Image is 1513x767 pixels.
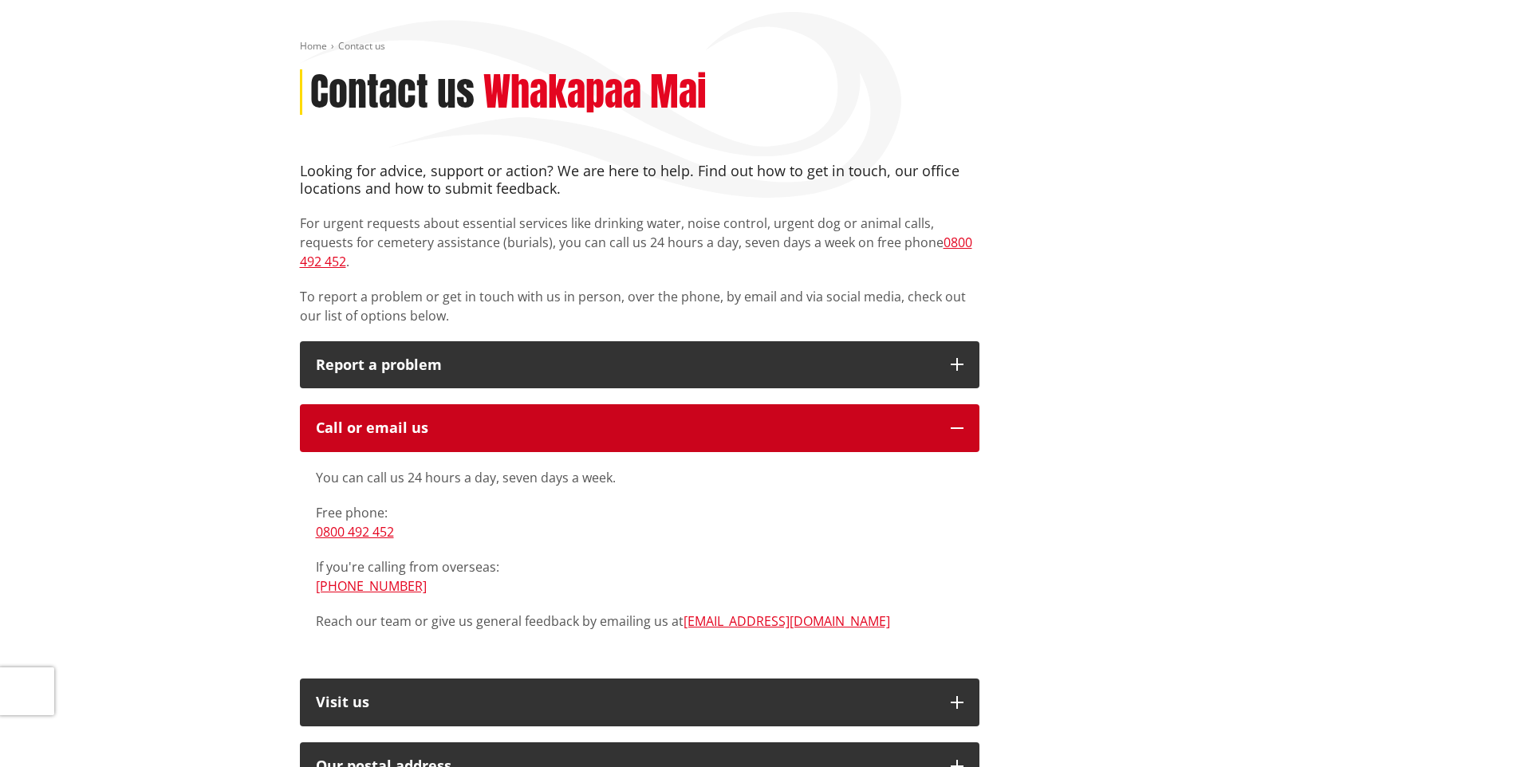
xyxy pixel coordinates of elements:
[300,234,972,270] a: 0800 492 452
[300,287,979,325] p: To report a problem or get in touch with us in person, over the phone, by email and via social me...
[300,163,979,197] h4: Looking for advice, support or action? We are here to help. Find out how to get in touch, our off...
[300,341,979,389] button: Report a problem
[316,523,394,541] a: 0800 492 452
[1440,700,1497,757] iframe: Messenger Launcher
[300,214,979,271] p: For urgent requests about essential services like drinking water, noise control, urgent dog or an...
[300,39,327,53] a: Home
[316,612,963,631] p: Reach our team or give us general feedback by emailing us at
[310,69,475,116] h1: Contact us
[316,557,963,596] p: If you're calling from overseas:
[316,468,963,487] p: You can call us 24 hours a day, seven days a week.
[684,612,890,630] a: [EMAIL_ADDRESS][DOMAIN_NAME]
[300,678,979,726] button: Visit us
[300,404,979,452] button: Call or email us
[300,40,1214,53] nav: breadcrumb
[316,503,963,541] p: Free phone:
[338,39,385,53] span: Contact us
[316,357,935,373] p: Report a problem
[316,694,935,710] p: Visit us
[483,69,707,116] h2: Whakapaa Mai
[316,577,427,595] a: [PHONE_NUMBER]
[316,420,935,436] div: Call or email us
